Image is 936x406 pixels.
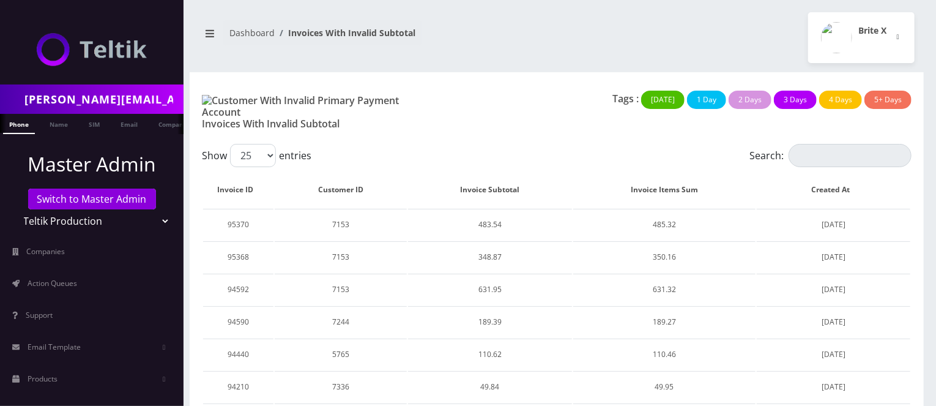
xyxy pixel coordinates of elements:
[203,172,273,208] th: Invoice ID: activate to sort column ascending
[408,172,573,208] th: Invoice Subtotal
[573,306,755,337] td: 189.27
[203,209,273,240] td: 95370
[408,209,573,240] td: 483.54
[26,310,53,320] span: Support
[229,27,275,39] a: Dashboard
[573,274,755,305] td: 631.32
[757,241,910,273] td: [DATE]
[199,20,548,55] nav: breadcrumb
[202,95,426,118] img: Customer With Invalid Primary Payment Account
[757,371,910,402] td: [DATE]
[757,209,910,240] td: [DATE]
[573,241,755,273] td: 350.16
[275,26,415,39] li: Invoices With Invalid Subtotal
[152,114,193,133] a: Company
[687,91,726,109] button: 1 Day
[757,172,910,208] th: Created At: activate to sort column ascending
[573,339,755,370] td: 110.46
[83,114,106,133] a: SIM
[573,371,755,402] td: 49.95
[230,144,276,167] select: Showentries
[641,91,685,109] button: [DATE]
[37,33,147,66] img: Teltik Production
[28,278,77,288] span: Action Queues
[203,241,273,273] td: 95368
[408,371,573,402] td: 49.84
[28,189,156,209] a: Switch to Master Admin
[203,371,273,402] td: 94210
[573,172,755,208] th: Invoice Items Sum
[408,241,573,273] td: 348.87
[757,274,910,305] td: [DATE]
[275,371,407,402] td: 7336
[203,339,273,370] td: 94440
[275,339,407,370] td: 5765
[573,209,755,240] td: 485.32
[408,306,573,337] td: 189.39
[202,95,426,130] h1: Invoices With Invalid Subtotal
[864,91,912,109] button: 5+ Days
[114,114,144,133] a: Email
[3,114,35,134] a: Phone
[202,144,311,167] label: Show entries
[612,91,639,106] p: Tags :
[43,114,74,133] a: Name
[28,374,58,384] span: Products
[757,306,910,337] td: [DATE]
[203,306,273,337] td: 94590
[789,144,912,167] input: Search:
[28,342,81,352] span: Email Template
[858,26,886,36] h2: Brite X
[275,209,407,240] td: 7153
[757,339,910,370] td: [DATE]
[808,12,915,63] button: Brite X
[203,274,273,305] td: 94592
[275,274,407,305] td: 7153
[27,246,65,257] span: Companies
[819,91,862,109] button: 4 Days
[275,306,407,337] td: 7244
[774,91,817,109] button: 3 Days
[24,88,180,111] input: Search
[275,172,407,208] th: Customer ID
[749,144,912,167] label: Search:
[275,241,407,273] td: 7153
[408,339,573,370] td: 110.62
[408,274,573,305] td: 631.95
[729,91,771,109] button: 2 Days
